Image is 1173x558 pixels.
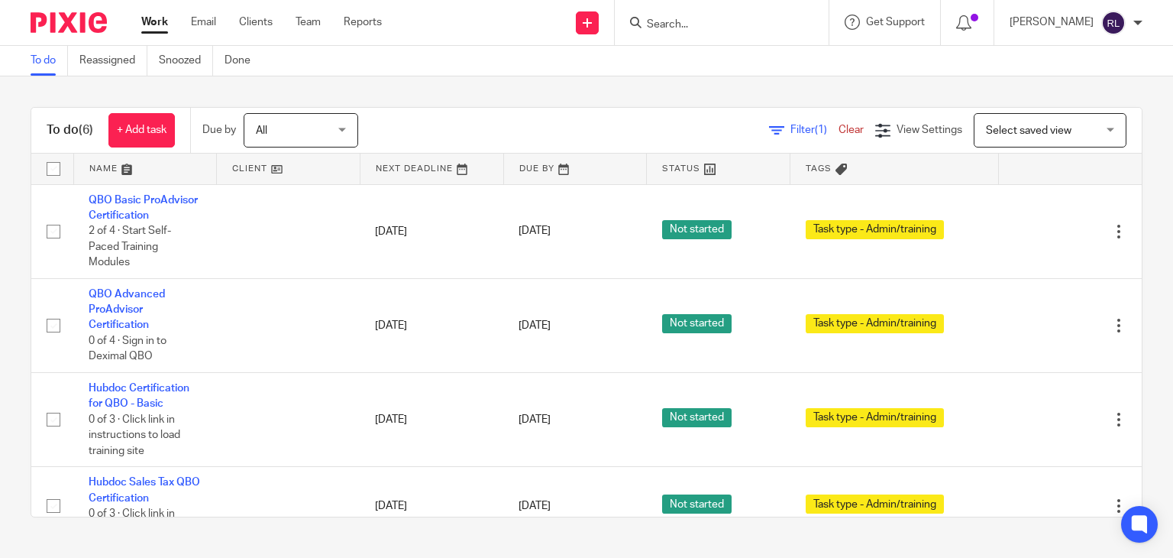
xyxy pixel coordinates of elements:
a: Team [296,15,321,30]
span: Task type - Admin/training [806,408,944,427]
a: Snoozed [159,46,213,76]
a: Clear [839,125,864,135]
a: Reassigned [79,46,147,76]
span: [DATE] [519,501,551,511]
a: Email [191,15,216,30]
span: Select saved view [986,125,1071,136]
a: QBO Advanced ProAdvisor Certification [89,289,165,331]
td: [DATE] [360,467,503,546]
td: [DATE] [360,184,503,278]
a: Clients [239,15,273,30]
h1: To do [47,122,93,138]
span: Filter [790,125,839,135]
span: Not started [662,408,732,427]
span: Not started [662,220,732,239]
span: Get Support [866,17,925,28]
a: Reports [344,15,382,30]
td: [DATE] [360,278,503,372]
span: 0 of 4 · Sign in to Deximal QBO [89,336,166,362]
a: Done [225,46,262,76]
span: 2 of 4 · Start Self-Paced Training Modules [89,225,171,268]
span: Task type - Admin/training [806,220,944,239]
span: Not started [662,314,732,333]
p: [PERSON_NAME] [1010,15,1094,30]
img: Pixie [31,12,107,33]
p: Due by [202,122,236,138]
span: Not started [662,495,732,514]
span: (6) [79,124,93,136]
span: Tags [806,164,832,173]
span: [DATE] [519,320,551,331]
img: svg%3E [1101,11,1126,35]
span: [DATE] [519,414,551,425]
td: [DATE] [360,372,503,466]
a: QBO Basic ProAdvisor Certification [89,195,198,221]
span: Task type - Admin/training [806,495,944,514]
span: [DATE] [519,226,551,237]
span: Task type - Admin/training [806,314,944,333]
span: 0 of 3 · Click link in Instructions to load site [89,508,200,535]
span: (1) [815,125,827,135]
a: Hubdoc Certification for QBO - Basic [89,383,189,409]
input: Search [645,18,783,32]
a: + Add task [108,113,175,148]
span: View Settings [897,125,962,135]
span: All [256,125,267,136]
a: Work [141,15,168,30]
a: To do [31,46,68,76]
span: 0 of 3 · Click link in instructions to load training site [89,414,180,456]
a: Hubdoc Sales Tax QBO Certification [89,477,200,503]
